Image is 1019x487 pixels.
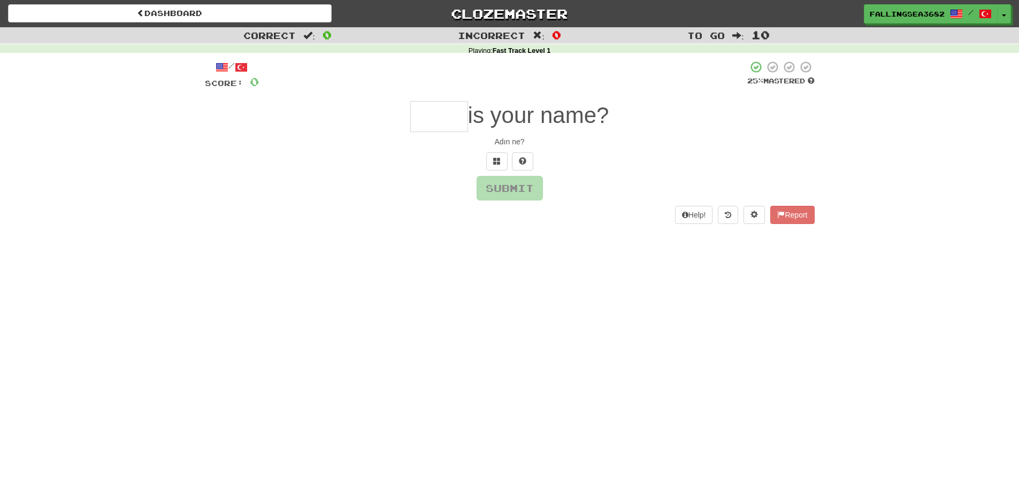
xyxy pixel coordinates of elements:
[493,47,551,55] strong: Fast Track Level 1
[747,76,763,85] span: 25 %
[718,206,738,224] button: Round history (alt+y)
[243,30,296,41] span: Correct
[675,206,713,224] button: Help!
[870,9,945,19] span: FallingSea3682
[458,30,525,41] span: Incorrect
[250,75,259,88] span: 0
[968,9,974,16] span: /
[205,79,243,88] span: Score:
[477,176,543,200] button: Submit
[348,4,671,23] a: Clozemaster
[205,60,259,74] div: /
[770,206,814,224] button: Report
[323,28,332,41] span: 0
[205,136,815,147] div: Adın ne?
[486,152,508,171] button: Switch sentence to multiple choice alt+p
[512,152,533,171] button: Single letter hint - you only get 1 per sentence and score half the points! alt+h
[8,4,332,22] a: Dashboard
[752,28,770,41] span: 10
[303,31,315,40] span: :
[552,28,561,41] span: 0
[533,31,545,40] span: :
[468,103,609,128] span: is your name?
[747,76,815,86] div: Mastered
[864,4,998,24] a: FallingSea3682 /
[687,30,725,41] span: To go
[732,31,744,40] span: :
